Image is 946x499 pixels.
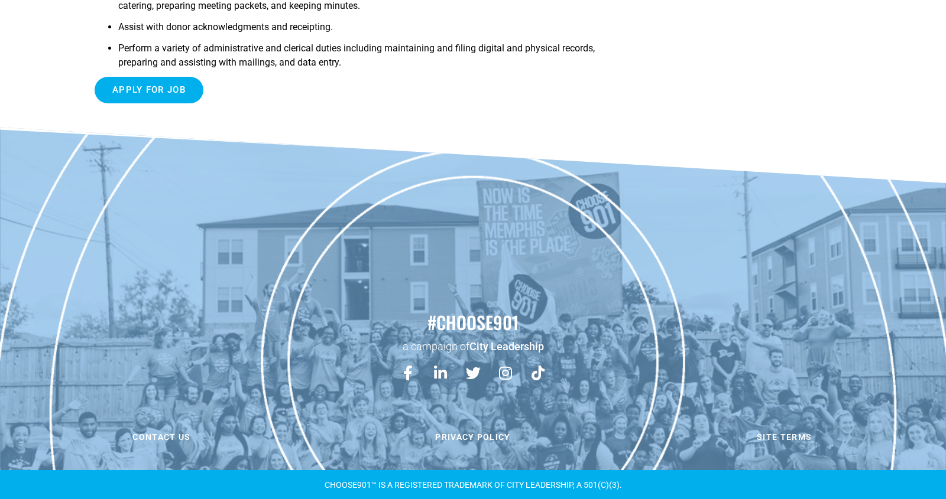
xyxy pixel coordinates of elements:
li: Perform a variety of administrative and clerical duties including maintaining and filing digital ... [118,41,610,77]
div: CHOOSE901™ is a registered TRADEMARK OF CITY LEADERSHIP, A 501(C)(3). [124,481,822,489]
a: Privacy Policy [320,425,626,449]
span: Contact us [132,433,190,441]
span: Privacy Policy [435,433,510,441]
li: Assist with donor acknowledgments and receipting. [118,20,610,41]
p: a campaign of [6,339,940,354]
a: City Leadership [469,340,544,353]
input: Apply for job [95,77,203,103]
a: Site Terms [631,425,937,449]
span: Site Terms [757,433,812,441]
h2: #choose901 [6,310,940,335]
a: Contact us [9,425,315,449]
